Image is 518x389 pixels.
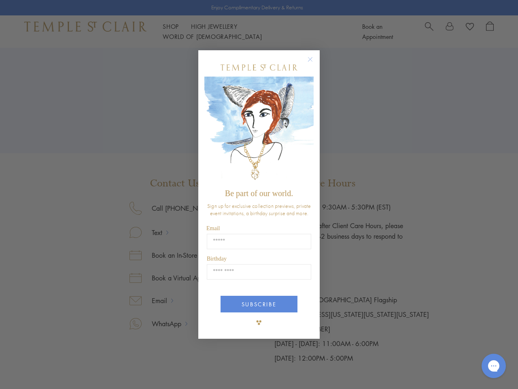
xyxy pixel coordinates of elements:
img: c4a9eb12-d91a-4d4a-8ee0-386386f4f338.jpeg [204,77,314,185]
button: Close dialog [309,58,319,68]
button: SUBSCRIBE [221,296,297,312]
input: Email [207,234,311,249]
iframe: Gorgias live chat messenger [478,351,510,381]
span: Email [206,225,220,231]
span: Sign up for exclusive collection previews, private event invitations, a birthday surprise and more. [207,202,311,217]
img: Temple St. Clair [221,64,297,71]
span: Birthday [207,256,227,262]
span: Be part of our world. [225,189,293,198]
img: TSC [251,314,267,331]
